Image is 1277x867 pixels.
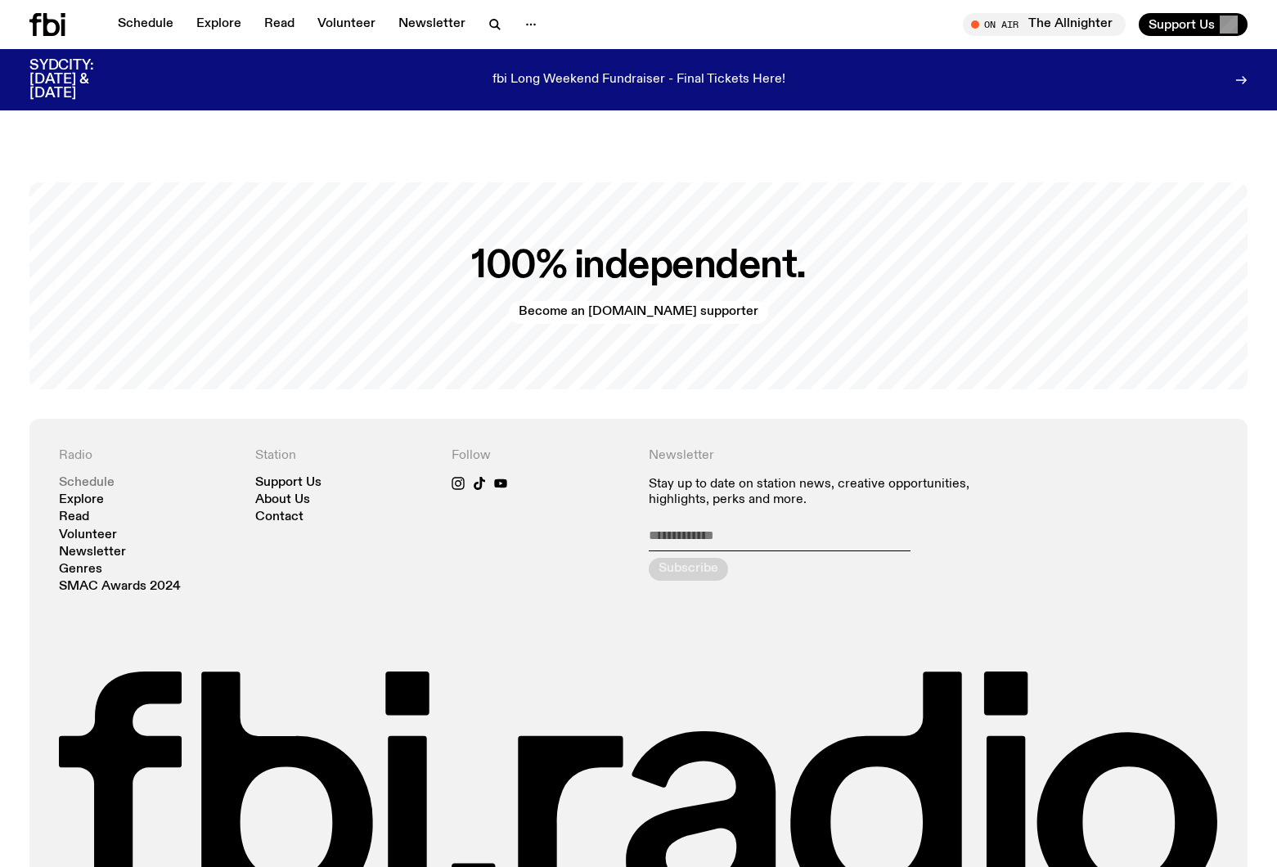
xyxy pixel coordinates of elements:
[1139,13,1248,36] button: Support Us
[649,448,1022,464] h4: Newsletter
[59,529,117,541] a: Volunteer
[308,13,385,36] a: Volunteer
[1149,17,1215,32] span: Support Us
[59,564,102,576] a: Genres
[29,59,134,101] h3: SYDCITY: [DATE] & [DATE]
[255,494,310,506] a: About Us
[254,13,304,36] a: Read
[492,73,785,88] p: fbi Long Weekend Fundraiser - Final Tickets Here!
[187,13,251,36] a: Explore
[471,248,806,285] h2: 100% independent.
[649,558,728,581] button: Subscribe
[963,13,1126,36] button: On AirThe Allnighter
[649,477,1022,508] p: Stay up to date on station news, creative opportunities, highlights, perks and more.
[389,13,475,36] a: Newsletter
[255,477,321,489] a: Support Us
[59,546,126,559] a: Newsletter
[108,13,183,36] a: Schedule
[59,511,89,523] a: Read
[59,494,104,506] a: Explore
[452,448,628,464] h4: Follow
[509,301,768,324] a: Become an [DOMAIN_NAME] supporter
[59,448,236,464] h4: Radio
[59,581,181,593] a: SMAC Awards 2024
[59,477,115,489] a: Schedule
[255,511,304,523] a: Contact
[255,448,432,464] h4: Station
